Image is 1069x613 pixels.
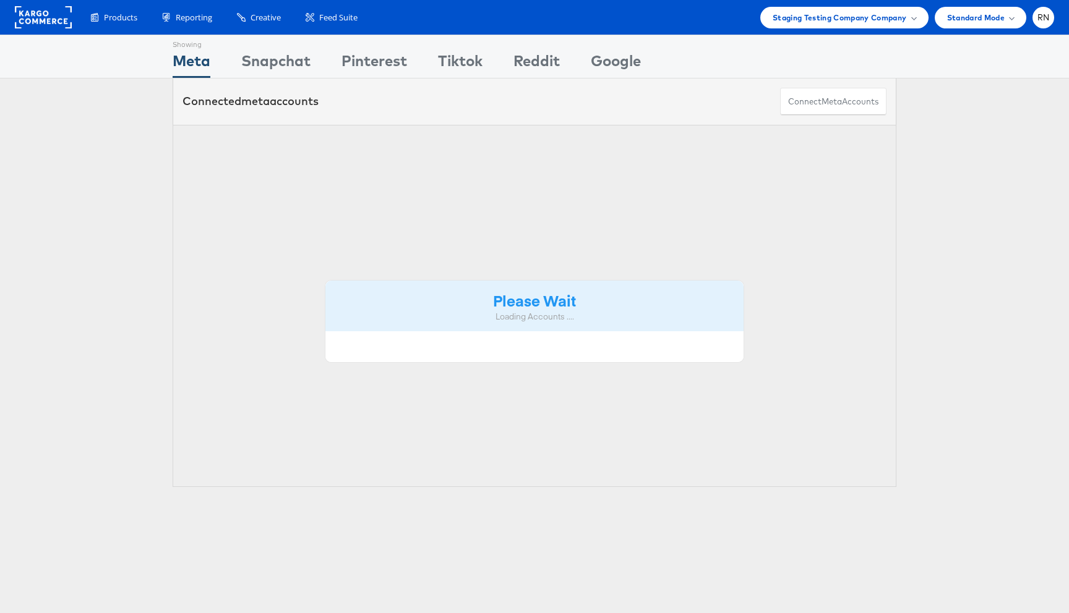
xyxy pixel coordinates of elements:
[822,96,842,108] span: meta
[513,50,560,78] div: Reddit
[182,93,319,109] div: Connected accounts
[173,50,210,78] div: Meta
[241,94,270,108] span: meta
[438,50,483,78] div: Tiktok
[773,11,907,24] span: Staging Testing Company Company
[335,311,734,323] div: Loading Accounts ....
[176,12,212,23] span: Reporting
[591,50,641,78] div: Google
[104,12,137,23] span: Products
[173,35,210,50] div: Showing
[493,290,576,310] strong: Please Wait
[341,50,407,78] div: Pinterest
[319,12,358,23] span: Feed Suite
[780,88,887,116] button: ConnectmetaAccounts
[251,12,281,23] span: Creative
[1037,14,1050,22] span: RN
[947,11,1005,24] span: Standard Mode
[241,50,311,78] div: Snapchat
